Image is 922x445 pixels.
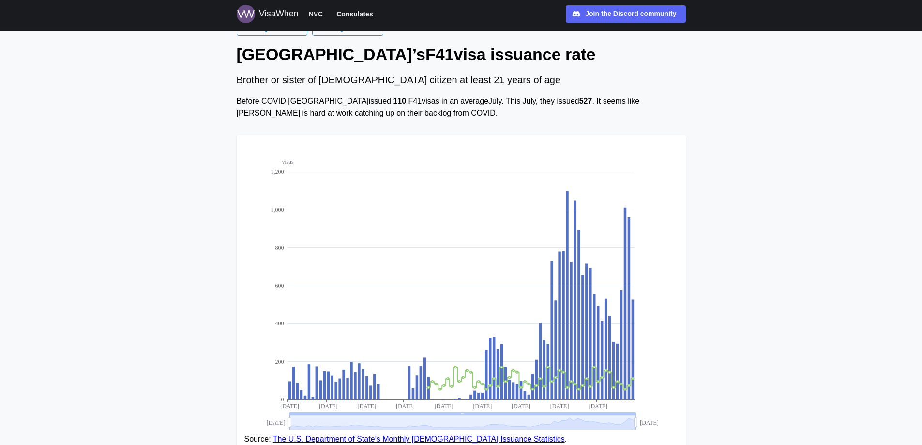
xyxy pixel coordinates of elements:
[309,8,323,20] span: NVC
[589,403,607,410] text: [DATE]
[281,396,284,403] text: 0
[434,403,453,410] text: [DATE]
[473,403,492,410] text: [DATE]
[259,7,299,21] div: VisaWhen
[393,97,406,105] strong: 110
[512,403,530,410] text: [DATE]
[266,419,285,426] text: [DATE]
[332,8,377,20] button: Consulates
[566,5,686,23] a: Join the Discord community
[275,244,284,251] text: 800
[237,73,686,88] div: Brother or sister of [DEMOGRAPHIC_DATA] citizen at least 21 years of age
[237,95,686,120] div: Before COVID, [GEOGRAPHIC_DATA] issued F41 visas in an average July . This July , they issued . I...
[336,8,373,20] span: Consulates
[275,282,284,289] text: 600
[237,44,686,65] h1: [GEOGRAPHIC_DATA] ’s F41 visa issuance rate
[550,403,569,410] text: [DATE]
[237,5,255,23] img: Logo for VisaWhen
[280,403,299,410] text: [DATE]
[273,435,565,443] a: The U.S. Department of State’s Monthly [DEMOGRAPHIC_DATA] Issuance Statistics
[282,158,293,165] text: visas
[271,206,284,213] text: 1,000
[396,403,415,410] text: [DATE]
[640,419,659,426] text: [DATE]
[357,403,376,410] text: [DATE]
[304,8,328,20] button: NVC
[585,9,676,19] div: Join the Discord community
[275,358,284,365] text: 200
[318,403,337,410] text: [DATE]
[271,169,284,175] text: 1,200
[237,5,299,23] a: Logo for VisaWhen VisaWhen
[275,320,284,327] text: 400
[579,97,592,105] strong: 527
